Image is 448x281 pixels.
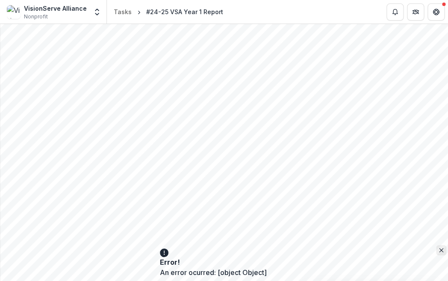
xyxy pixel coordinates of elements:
[91,3,103,21] button: Open entity switcher
[110,6,227,18] nav: breadcrumb
[24,13,48,21] span: Nonprofit
[110,6,135,18] a: Tasks
[24,4,87,13] div: VisionServe Alliance
[407,3,424,21] button: Partners
[386,3,404,21] button: Notifications
[160,267,288,278] div: An error ocurred: [object Object]
[427,3,445,21] button: Get Help
[114,7,132,16] div: Tasks
[160,257,285,267] div: Error!
[7,5,21,19] img: VisionServe Alliance
[146,7,223,16] div: #24-25 VSA Year 1 Report
[436,245,446,255] button: Close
